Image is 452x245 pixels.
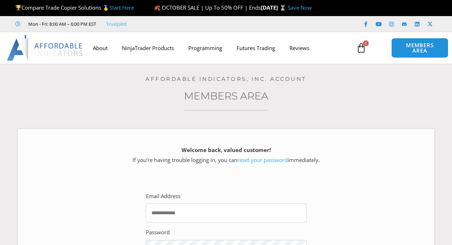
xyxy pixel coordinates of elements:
span: Mon - Fri: 8:00 AM – 6:00 PM EST [26,20,96,28]
a: reset your password [237,156,288,163]
img: 🏆 [16,5,21,10]
p: If you’re having trouble logging in, you can immediately. [30,145,422,165]
a: 0 [346,38,377,58]
label: Password [146,227,170,237]
a: NinjaTrader Products [115,40,181,56]
a: MEMBERS AREA [391,38,448,58]
a: Programming [181,40,229,56]
strong: Welcome back, valued customer! [182,146,271,153]
a: Trustpilot [106,20,127,28]
span: MEMBERS AREA [399,43,441,53]
span: 0 [363,40,369,46]
a: Save Now [288,4,312,11]
label: Email Address [146,191,180,201]
a: About [86,40,115,56]
a: Start Here [109,4,134,11]
a: Affordable Indicators, Inc. Account [145,75,307,82]
a: Members Area [184,90,268,102]
img: LogoAI | Affordable Indicators – NinjaTrader [7,35,84,61]
span: 🍂 OCTOBER SALE | Up To 50% OFF | Ends [154,4,261,11]
a: Futures Trading [229,40,282,56]
nav: Menu [86,40,353,56]
span: Compare Trade Copier Solutions 🥇 [15,4,134,11]
strong: [DATE] ⌛ [261,4,288,11]
a: Reviews [282,40,317,56]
